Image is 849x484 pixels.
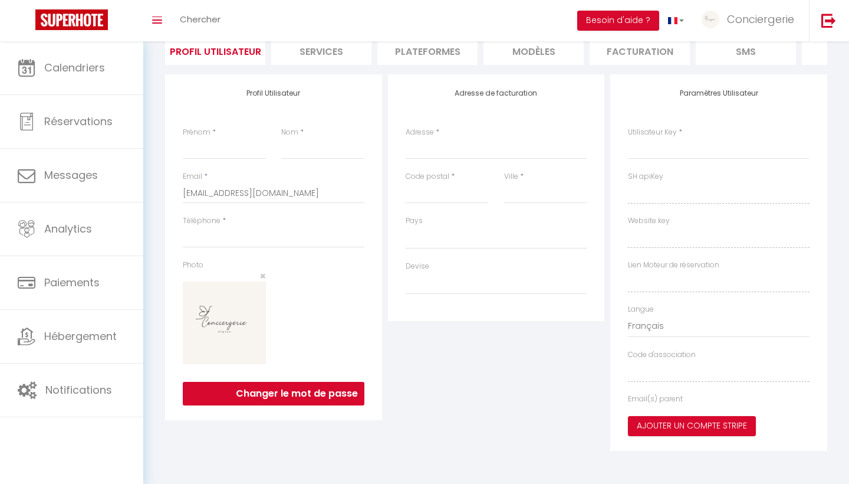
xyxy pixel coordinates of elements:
label: Prénom [183,127,210,138]
label: SH apiKey [628,171,663,182]
span: Réservations [44,114,113,129]
label: Téléphone [183,215,221,227]
label: Email [183,171,202,182]
li: SMS [696,36,796,65]
h4: Adresse de facturation [406,89,587,97]
img: ... [702,11,719,28]
li: Facturation [590,36,690,65]
span: Messages [44,168,98,182]
li: Services [271,36,371,65]
label: Ville [504,171,518,182]
li: MODÈLES [483,36,584,65]
button: Besoin d'aide ? [577,11,659,31]
span: Conciergerie [727,12,794,27]
span: Analytics [44,221,92,236]
label: Pays [406,215,423,227]
span: Paiements [44,275,100,290]
label: Email(s) parent [628,394,683,405]
span: Calendriers [44,60,105,75]
h4: Paramètres Utilisateur [628,89,809,97]
label: Adresse [406,127,434,138]
h4: Profil Utilisateur [183,89,364,97]
span: Hébergement [44,329,117,344]
li: Plateformes [377,36,478,65]
label: Langue [628,304,654,315]
button: Ajouter un compte Stripe [628,416,756,436]
li: Profil Utilisateur [165,36,265,65]
button: Changer le mot de passe [183,382,364,405]
label: Nom [281,127,298,138]
label: Lien Moteur de réservation [628,260,719,271]
img: 17293697595835.jpg [183,282,266,365]
label: Photo [183,260,203,271]
img: Super Booking [35,9,108,30]
button: Close [259,271,266,282]
label: Code postal [406,171,449,182]
button: Ouvrir le widget de chat LiveChat [9,5,45,40]
span: Notifications [45,382,112,397]
img: logout [821,13,836,28]
label: Devise [406,261,429,272]
label: Utilisateur Key [628,127,677,138]
label: Code d'association [628,349,696,361]
span: Chercher [180,13,221,25]
label: Website key [628,215,670,227]
span: × [259,269,266,283]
